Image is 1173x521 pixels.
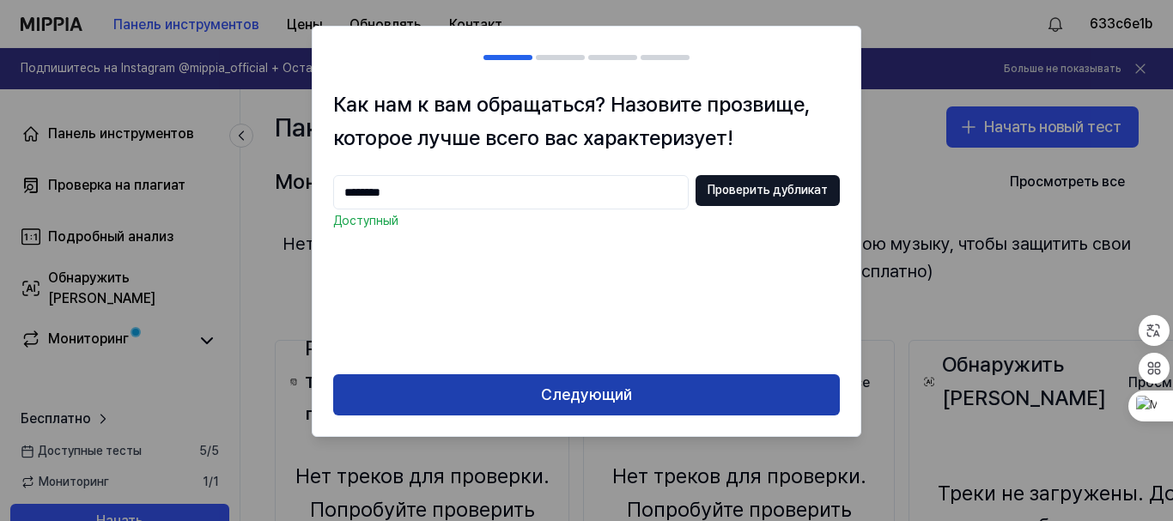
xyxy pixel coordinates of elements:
[333,92,810,149] font: Как нам к вам обращаться? Назовите прозвище, которое лучше всего вас характеризует!
[541,385,632,403] font: Следующий
[696,175,840,206] button: Проверить дубликат
[333,374,840,415] button: Следующий
[333,214,398,227] font: Доступный
[708,183,828,197] font: Проверить дубликат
